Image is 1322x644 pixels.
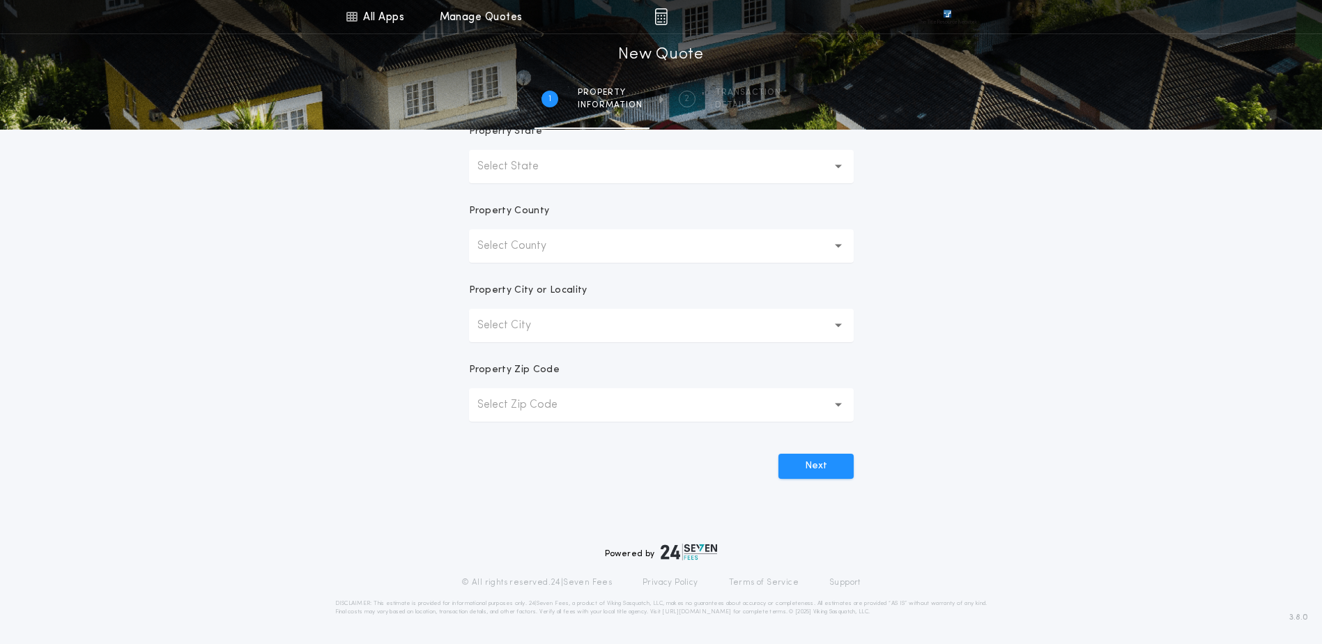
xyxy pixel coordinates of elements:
[477,317,553,334] p: Select City
[778,454,854,479] button: Next
[469,363,560,377] p: Property Zip Code
[618,44,703,66] h1: New Quote
[469,388,854,422] button: Select Zip Code
[469,309,854,342] button: Select City
[477,238,569,254] p: Select County
[578,100,643,111] span: information
[918,10,976,24] img: vs-icon
[477,397,580,413] p: Select Zip Code
[654,8,668,25] img: img
[469,125,542,139] p: Property State
[715,100,781,111] span: details
[477,158,561,175] p: Select State
[578,87,643,98] span: Property
[715,87,781,98] span: Transaction
[605,544,718,560] div: Powered by
[1289,611,1308,624] span: 3.8.0
[469,150,854,183] button: Select State
[461,577,612,588] p: © All rights reserved. 24|Seven Fees
[662,609,731,615] a: [URL][DOMAIN_NAME]
[729,577,799,588] a: Terms of Service
[829,577,861,588] a: Support
[548,93,551,105] h2: 1
[684,93,689,105] h2: 2
[335,599,987,616] p: DISCLAIMER: This estimate is provided for informational purposes only. 24|Seven Fees, a product o...
[469,204,550,218] p: Property County
[469,229,854,263] button: Select County
[469,284,587,298] p: Property City or Locality
[643,577,698,588] a: Privacy Policy
[661,544,718,560] img: logo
